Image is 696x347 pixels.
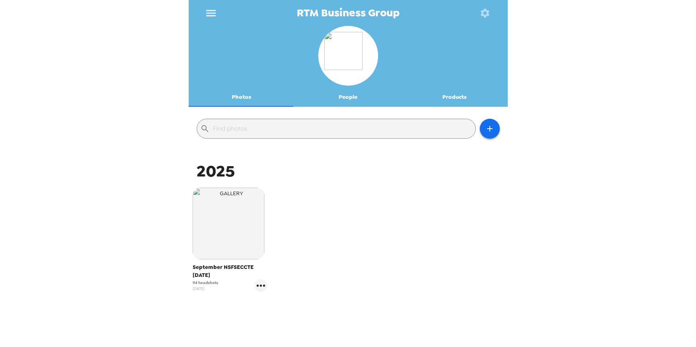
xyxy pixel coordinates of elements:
span: RTM Business Group [297,8,400,18]
span: 94 headshots [193,280,218,286]
input: Find photos [213,122,472,135]
span: September NSFSECCTE [DATE] [193,263,268,279]
img: gallery [193,188,264,259]
button: Photos [189,88,295,107]
img: org logo [324,32,372,80]
button: People [295,88,401,107]
span: [DATE] [193,286,218,292]
button: Products [401,88,508,107]
span: 2025 [197,161,235,182]
button: gallery menu [254,279,267,292]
